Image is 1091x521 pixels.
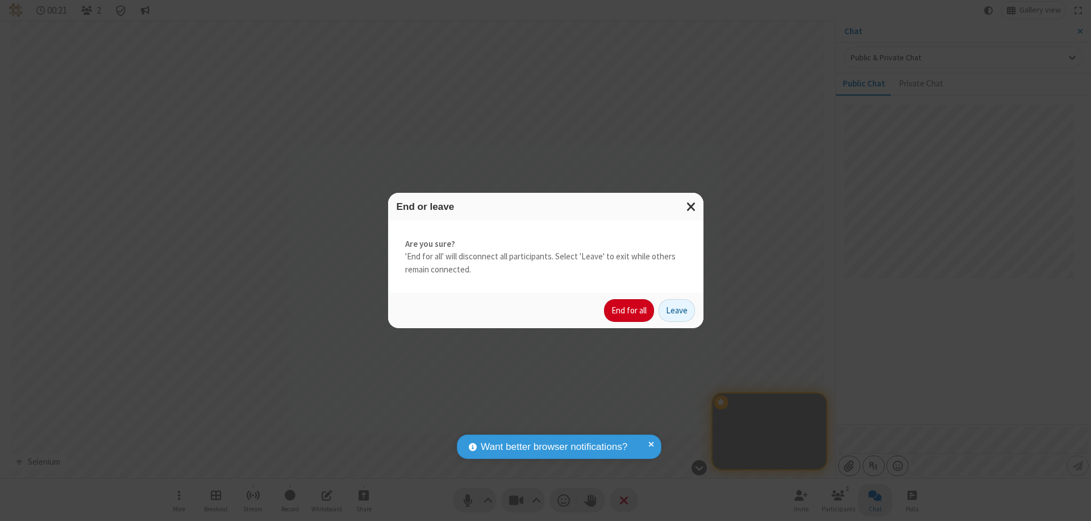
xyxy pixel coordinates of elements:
strong: Are you sure? [405,238,686,251]
button: Leave [659,299,695,322]
button: Close modal [680,193,703,221]
h3: End or leave [397,201,695,212]
button: End for all [604,299,654,322]
span: Want better browser notifications? [481,440,627,454]
div: 'End for all' will disconnect all participants. Select 'Leave' to exit while others remain connec... [388,221,703,293]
